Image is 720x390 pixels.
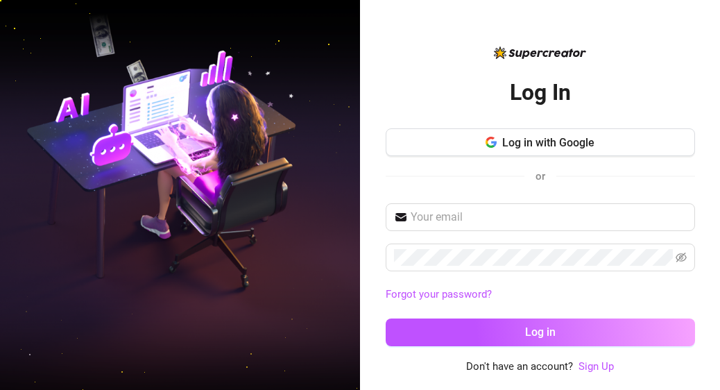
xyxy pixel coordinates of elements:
[510,78,571,107] h2: Log In
[386,319,695,346] button: Log in
[578,360,614,373] a: Sign Up
[386,128,695,156] button: Log in with Google
[386,287,695,303] a: Forgot your password?
[494,46,586,59] img: logo-BBDzfeDw.svg
[525,325,556,339] span: Log in
[676,252,687,263] span: eye-invisible
[578,359,614,375] a: Sign Up
[411,209,687,226] input: Your email
[386,288,492,300] a: Forgot your password?
[535,170,545,183] span: or
[502,136,594,149] span: Log in with Google
[466,359,573,375] span: Don't have an account?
